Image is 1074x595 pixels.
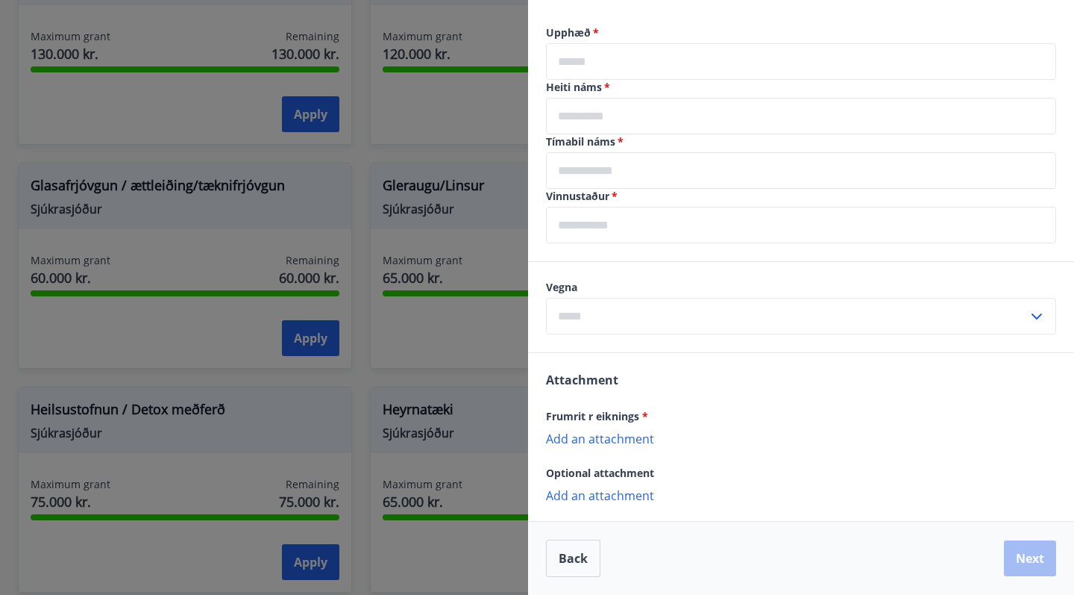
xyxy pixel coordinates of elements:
label: Heiti náms [546,80,1056,95]
div: Vinnustaður [546,207,1056,243]
div: Upphæð [546,43,1056,80]
label: Upphæð [546,25,1056,40]
div: Tímabil náms [546,152,1056,189]
span: Optional attachment [546,466,654,480]
span: Attachment [546,372,618,388]
button: Back [546,540,600,577]
p: Add an attachment [546,487,1056,502]
label: Vegna [546,280,1056,295]
div: Heiti náms [546,98,1056,134]
p: Add an attachment [546,431,1056,446]
span: Frumrit r eiknings [546,409,648,423]
label: Vinnustaður [546,189,1056,204]
label: Tímabil náms [546,134,1056,149]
